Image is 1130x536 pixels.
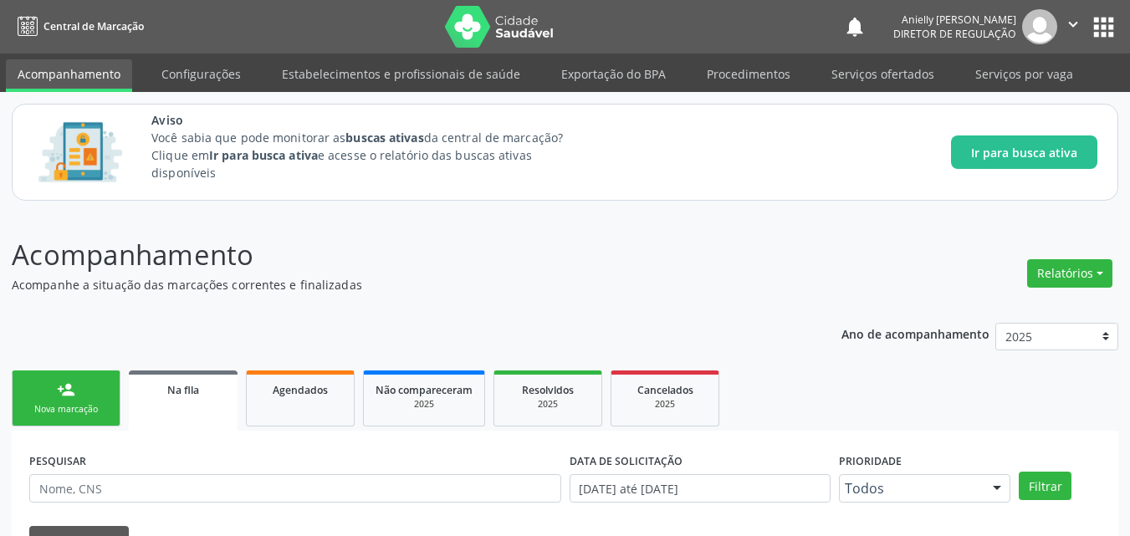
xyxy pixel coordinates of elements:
div: 2025 [506,398,590,411]
span: Na fila [167,383,199,397]
label: PESQUISAR [29,448,86,474]
div: Nova marcação [24,403,108,416]
span: Aviso [151,111,594,129]
input: Nome, CNS [29,474,561,503]
span: Central de Marcação [43,19,144,33]
a: Estabelecimentos e profissionais de saúde [270,59,532,89]
p: Acompanhamento [12,234,786,276]
input: Selecione um intervalo [570,474,831,503]
p: Ano de acompanhamento [841,323,989,344]
span: Resolvidos [522,383,574,397]
span: Cancelados [637,383,693,397]
img: Imagem de CalloutCard [33,115,128,190]
strong: buscas ativas [345,130,423,145]
button: Ir para busca ativa [951,135,1097,169]
label: Prioridade [839,448,902,474]
span: Ir para busca ativa [971,144,1077,161]
i:  [1064,15,1082,33]
img: img [1022,9,1057,44]
strong: Ir para busca ativa [209,147,318,163]
button: Filtrar [1019,472,1071,500]
button: apps [1089,13,1118,42]
label: DATA DE SOLICITAÇÃO [570,448,683,474]
button: Relatórios [1027,259,1112,288]
div: 2025 [376,398,473,411]
button: notifications [843,15,867,38]
a: Central de Marcação [12,13,144,40]
span: Não compareceram [376,383,473,397]
a: Serviços ofertados [820,59,946,89]
span: Todos [845,480,976,497]
a: Exportação do BPA [550,59,677,89]
div: 2025 [623,398,707,411]
a: Serviços por vaga [964,59,1085,89]
p: Você sabia que pode monitorar as da central de marcação? Clique em e acesse o relatório das busca... [151,129,594,181]
a: Configurações [150,59,253,89]
p: Acompanhe a situação das marcações correntes e finalizadas [12,276,786,294]
button:  [1057,9,1089,44]
span: Agendados [273,383,328,397]
div: Anielly [PERSON_NAME] [893,13,1016,27]
div: person_add [57,380,75,399]
a: Acompanhamento [6,59,132,92]
a: Procedimentos [695,59,802,89]
span: Diretor de regulação [893,27,1016,41]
